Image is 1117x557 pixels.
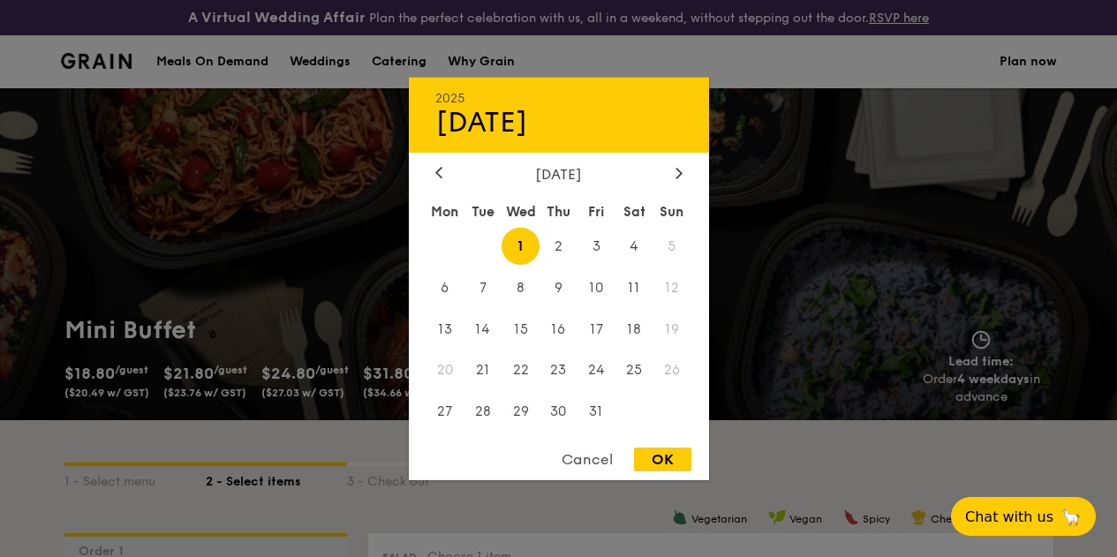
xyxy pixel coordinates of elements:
span: 13 [426,310,464,348]
span: 24 [577,351,615,389]
span: 26 [653,351,691,389]
div: Sat [615,195,653,227]
div: 2025 [435,90,683,105]
span: 11 [615,268,653,306]
span: 30 [540,393,577,431]
span: 25 [615,351,653,389]
span: 31 [577,393,615,431]
span: 4 [615,227,653,265]
span: 5 [653,227,691,265]
span: 10 [577,268,615,306]
div: OK [634,448,691,471]
span: 16 [540,310,577,348]
span: 7 [464,268,502,306]
span: 6 [426,268,464,306]
span: 1 [502,227,540,265]
div: Mon [426,195,464,227]
span: 12 [653,268,691,306]
span: 9 [540,268,577,306]
span: 29 [502,393,540,431]
div: Thu [540,195,577,227]
span: 15 [502,310,540,348]
span: 20 [426,351,464,389]
span: 22 [502,351,540,389]
div: Fri [577,195,615,227]
span: 23 [540,351,577,389]
span: 2 [540,227,577,265]
div: Wed [502,195,540,227]
button: Chat with us🦙 [951,497,1096,536]
span: 14 [464,310,502,348]
span: 8 [502,268,540,306]
span: 21 [464,351,502,389]
div: Cancel [544,448,630,471]
span: 19 [653,310,691,348]
div: Sun [653,195,691,227]
span: 27 [426,393,464,431]
span: Chat with us [965,508,1053,525]
div: [DATE] [435,165,683,182]
div: Tue [464,195,502,227]
span: 18 [615,310,653,348]
div: [DATE] [435,105,683,139]
span: 17 [577,310,615,348]
span: 🦙 [1060,507,1082,527]
span: 28 [464,393,502,431]
span: 3 [577,227,615,265]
